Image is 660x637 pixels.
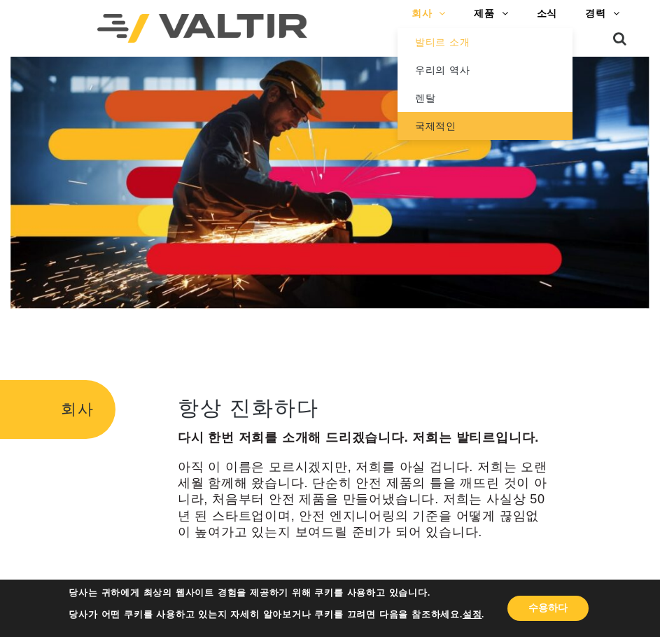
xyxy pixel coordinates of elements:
font: 당사는 귀하에게 최상의 웹사이트 경험을 제공하기 위해 쿠키를 사용하고 있습니다. [69,587,430,599]
font: 다시 한번 저희를 소개해 드리겠습니다. 저희는 발티르입니다. [178,430,539,444]
font: 소식 [537,8,558,19]
font: 수용하다 [528,601,568,615]
font: 경력 [585,8,606,19]
a: 우리의 역사 [398,56,573,84]
button: 설정 [463,608,482,621]
font: 아직 이 이름은 모르시겠지만, 저희를 아실 겁니다. 저희는 오랜 세월 함께해 왔습니다. 단순히 안전 제품의 틀을 깨뜨린 것이 아니라, 처음부터 안전 제품을 만들어냈습니다. 저... [178,460,547,540]
a: 국제적인 [398,112,573,140]
font: 당사가 어떤 쿠키를 사용하고 있는지 자세히 알아보거나 쿠키를 끄려면 다음을 참조하세요. [69,608,462,621]
a: 발티르 소개 [398,28,573,56]
font: 발티르 소개 [415,36,470,48]
font: . [482,608,484,621]
font: 항상 진화하다 [178,396,319,419]
font: 회사 [412,8,433,19]
font: 우리의 역사 [415,64,470,76]
font: 회사 [61,400,94,418]
button: 수용하다 [507,596,589,621]
font: 렌탈 [415,92,436,104]
font: 국제적인 [415,120,456,132]
font: 제품 [474,8,495,19]
img: 발티르 [97,14,307,43]
a: 렌탈 [398,84,573,112]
